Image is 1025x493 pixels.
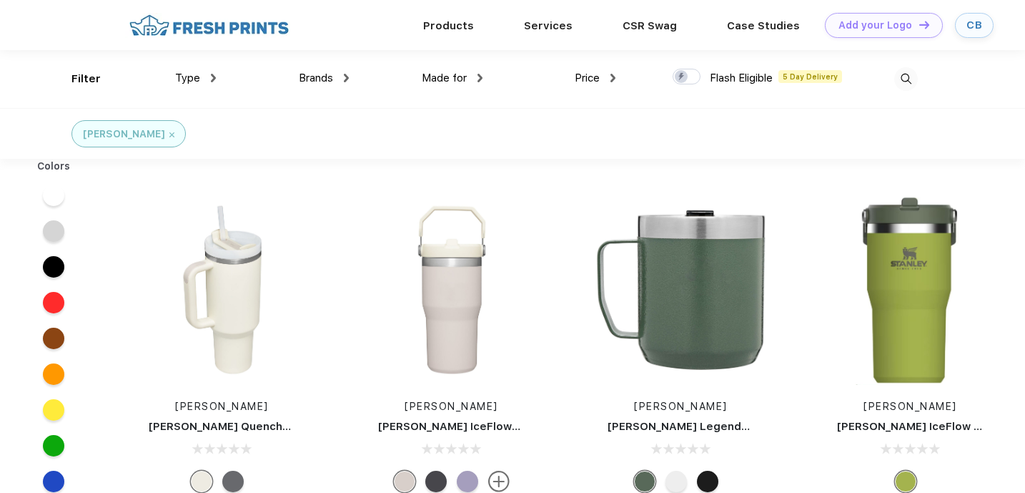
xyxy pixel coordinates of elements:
[26,159,81,174] div: Colors
[610,74,615,82] img: dropdown.png
[125,13,293,38] img: fo%20logo%202.webp
[191,471,212,492] div: Cream
[394,471,415,492] div: Rose Quartz
[422,72,467,84] span: Made for
[405,401,498,412] a: [PERSON_NAME]
[575,72,600,84] span: Price
[425,471,447,492] div: Charcoal
[488,471,510,492] img: more.svg
[175,72,200,84] span: Type
[378,420,661,433] a: [PERSON_NAME] IceFlow™ Flip Straw Tumbler 20 oz
[895,471,916,492] div: Alpine
[816,195,1006,385] img: func=resize&h=266
[863,401,957,412] a: [PERSON_NAME]
[71,71,101,87] div: Filter
[697,471,718,492] div: Black
[211,74,216,82] img: dropdown.png
[423,19,474,32] a: Products
[838,19,912,31] div: Add your Logo
[83,127,165,142] div: [PERSON_NAME]
[357,195,547,385] img: func=resize&h=266
[299,72,333,84] span: Brands
[919,21,929,29] img: DT
[344,74,349,82] img: dropdown.png
[169,132,174,137] img: filter_cancel.svg
[175,401,269,412] a: [PERSON_NAME]
[149,420,474,433] a: [PERSON_NAME] Quencher H2.O FlowState™ Tumbler 40 oz
[634,401,728,412] a: [PERSON_NAME]
[222,471,244,492] div: Charcoal
[127,195,317,385] img: func=resize&h=266
[894,67,918,91] img: desktop_search.svg
[778,70,842,83] span: 5 Day Delivery
[477,74,482,82] img: dropdown.png
[608,420,849,433] a: [PERSON_NAME] Legendary Camp Mug 12 oz
[665,471,687,492] div: Polar
[457,471,478,492] div: Lavender
[966,19,982,31] div: CB
[955,13,994,38] a: CB
[634,471,655,492] div: Green
[710,72,773,84] span: Flash Eligible
[586,195,776,385] img: func=resize&h=266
